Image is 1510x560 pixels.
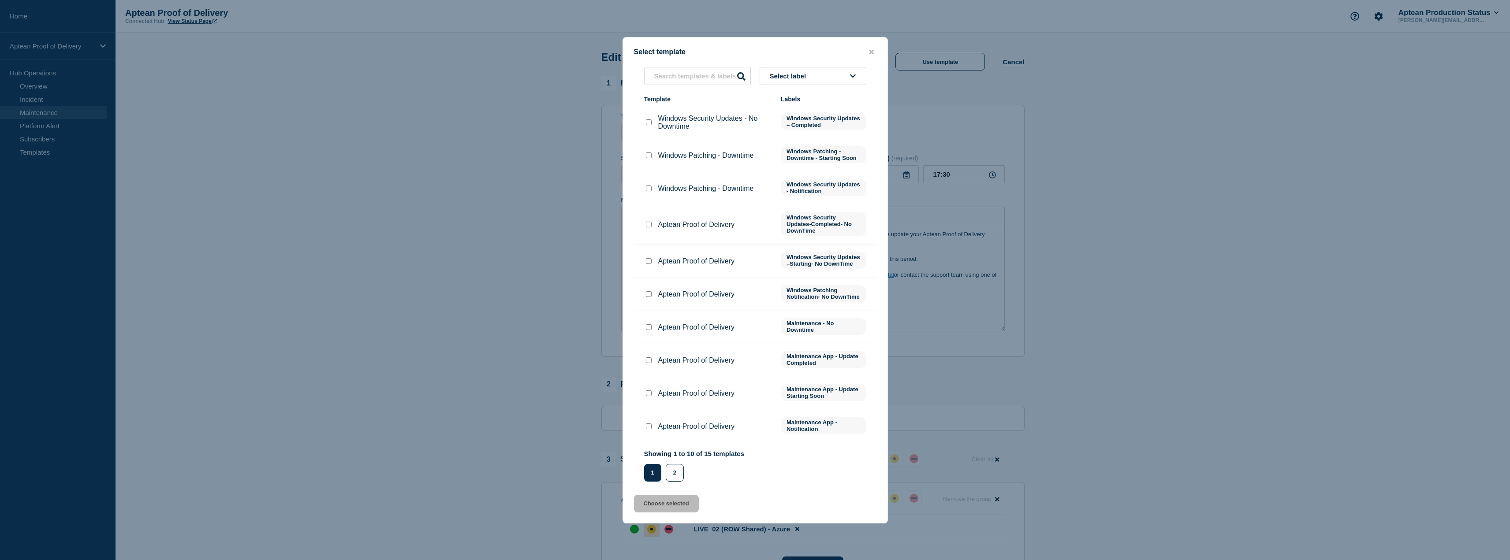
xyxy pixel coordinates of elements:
input: Aptean Proof of Delivery checkbox [646,222,652,227]
span: Windows Patching Notification- No DownTime [781,285,866,302]
p: Aptean Proof of Delivery [658,356,734,364]
input: Windows Patching - Downtime checkbox [646,185,652,191]
span: Windows Security Updates –Starting- No DownTime [781,252,866,269]
button: Choose selected [634,495,699,512]
span: Windows Security Updates – Completed [781,113,866,130]
input: Windows Security Updates - No Downtime checkbox [646,119,652,125]
input: Aptean Proof of Delivery checkbox [646,390,652,396]
p: Windows Patching - Downtime [658,185,754,193]
span: Windows Patching - Downtime - Starting Soon [781,146,866,163]
button: 1 [644,464,661,482]
span: Maintenance App - Notification [781,417,866,434]
p: Aptean Proof of Delivery [658,389,734,397]
button: close button [866,48,876,56]
p: Aptean Proof of Delivery [658,257,734,265]
input: Windows Patching - Downtime checkbox [646,152,652,158]
span: Windows Security Updates-Completed- No DownTime [781,212,866,236]
span: Windows Security Updates - Notification [781,179,866,196]
div: Template [644,96,772,103]
input: Aptean Proof of Delivery checkbox [646,258,652,264]
p: Aptean Proof of Delivery [658,290,734,298]
input: Search templates & labels [644,67,751,85]
input: Aptean Proof of Delivery checkbox [646,291,652,297]
div: Labels [781,96,866,103]
div: Select template [623,48,887,56]
button: Select label [760,67,866,85]
span: Select label [770,72,810,80]
p: Showing 1 to 10 of 15 templates [644,450,745,457]
span: Maintenance App - Update Completed [781,351,866,368]
button: 2 [666,464,684,482]
input: Aptean Proof of Delivery checkbox [646,324,652,330]
p: Aptean Proof of Delivery [658,423,734,430]
span: Maintenance App - Update Starting Soon [781,384,866,401]
input: Aptean Proof of Delivery checkbox [646,423,652,429]
p: Windows Security Updates - No Downtime [658,115,772,130]
span: Maintenance - No Downtime [781,318,866,335]
input: Aptean Proof of Delivery checkbox [646,357,652,363]
p: Aptean Proof of Delivery [658,323,734,331]
p: Windows Patching - Downtime [658,152,754,159]
p: Aptean Proof of Delivery [658,221,734,229]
